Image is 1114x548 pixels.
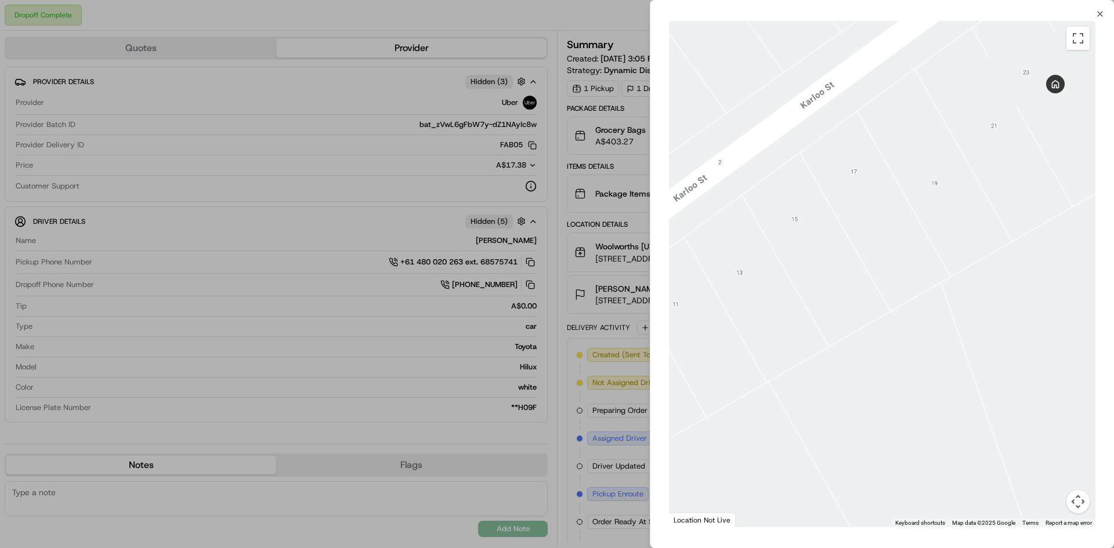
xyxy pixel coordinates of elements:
button: Map camera controls [1066,490,1090,513]
button: Toggle fullscreen view [1066,27,1090,50]
img: Google [672,512,710,527]
button: Keyboard shortcuts [895,519,945,527]
div: Location Not Live [669,513,736,527]
a: Terms (opens in new tab) [1022,520,1039,526]
a: Open this area in Google Maps (opens a new window) [672,512,710,527]
a: Report a map error [1046,520,1092,526]
span: Map data ©2025 Google [952,520,1015,526]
